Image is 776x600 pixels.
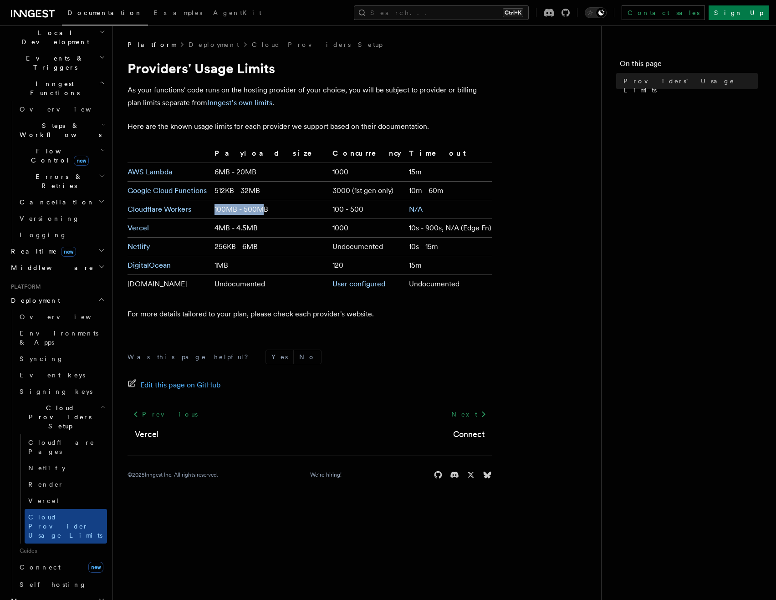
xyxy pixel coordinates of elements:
span: Examples [153,9,202,16]
p: As your functions' code runs on the hosting provider of your choice, you will be subject to provi... [128,84,492,109]
span: Steps & Workflows [16,121,102,139]
span: Local Development [7,28,99,46]
span: Logging [20,231,67,239]
button: Events & Triggers [7,50,107,76]
a: Connectnew [16,558,107,576]
td: 1000 [329,163,405,182]
td: 10s - 15m [405,238,492,256]
a: Vercel [128,224,149,232]
span: Event keys [20,371,85,379]
td: 1MB [211,256,329,275]
span: Platform [128,40,176,49]
a: Contact sales [622,5,705,20]
h1: Providers' Usage Limits [128,60,492,76]
a: User configured [332,280,385,288]
a: Cloud Provider Usage Limits [25,509,107,544]
td: 3000 (1st gen only) [329,182,405,200]
button: Errors & Retries [16,168,107,194]
a: Overview [16,101,107,117]
a: Overview [16,309,107,325]
button: Cancellation [16,194,107,210]
td: 4MB - 4.5MB [211,219,329,238]
span: Errors & Retries [16,172,99,190]
span: Render [28,481,64,488]
a: Next [446,406,492,422]
a: Netlify [25,460,107,476]
a: Logging [16,227,107,243]
span: Netlify [28,464,66,472]
span: Edit this page on GitHub [140,379,221,392]
button: Deployment [7,292,107,309]
th: Concurrency [329,147,405,163]
a: N/A [409,205,423,214]
a: DigitalOcean [128,261,171,269]
a: We're hiring! [310,471,342,478]
button: Local Development [7,25,107,50]
td: 120 [329,256,405,275]
button: Toggle dark mode [585,7,607,18]
p: Here are the known usage limits for each provider we support based on their documentation. [128,120,492,133]
div: Cloud Providers Setup [16,434,107,544]
td: 100 - 500 [329,200,405,219]
div: Deployment [7,309,107,593]
span: new [88,562,103,573]
td: 10m - 60m [405,182,492,200]
a: Examples [148,3,208,25]
h4: On this page [620,58,758,73]
td: 100MB - 500MB [211,200,329,219]
a: Event keys [16,367,107,383]
span: Connect [20,564,61,571]
a: Connect [453,428,485,441]
td: 512KB - 32MB [211,182,329,200]
span: Cancellation [16,198,95,207]
a: Sign Up [709,5,769,20]
span: Deployment [7,296,60,305]
a: Render [25,476,107,493]
a: Self hosting [16,576,107,593]
span: Cloud Providers Setup [16,403,101,431]
a: Cloudflare Pages [25,434,107,460]
td: Undocumented [405,275,492,294]
span: Inngest Functions [7,79,98,97]
span: Realtime [7,247,76,256]
th: Timeout [405,147,492,163]
td: 15m [405,163,492,182]
td: 10s - 900s, N/A (Edge Fn) [405,219,492,238]
a: Signing keys [16,383,107,400]
button: Realtimenew [7,243,107,259]
span: new [74,156,89,166]
span: new [61,247,76,257]
a: Syncing [16,351,107,367]
span: Self hosting [20,581,87,588]
span: Cloudflare Pages [28,439,95,455]
td: Undocumented [211,275,329,294]
span: Flow Control [16,147,100,165]
a: Vercel [135,428,158,441]
button: Steps & Workflows [16,117,107,143]
a: Environments & Apps [16,325,107,351]
a: Cloud Providers Setup [252,40,383,49]
span: Overview [20,106,113,113]
span: Guides [16,544,107,558]
kbd: Ctrl+K [503,8,523,17]
td: 6MB - 20MB [211,163,329,182]
a: Previous [128,406,203,422]
a: AgentKit [208,3,267,25]
a: Vercel [25,493,107,509]
td: 15m [405,256,492,275]
button: No [294,350,321,364]
button: Middleware [7,259,107,276]
span: Versioning [20,215,80,222]
a: Google Cloud Functions [128,186,207,195]
span: Environments & Apps [20,330,98,346]
a: Providers' Usage Limits [620,73,758,98]
a: Versioning [16,210,107,227]
span: Vercel [28,497,60,504]
span: Middleware [7,263,94,272]
td: [DOMAIN_NAME] [128,275,211,294]
span: AgentKit [213,9,261,16]
a: Edit this page on GitHub [128,379,221,392]
span: Platform [7,283,41,290]
a: Deployment [189,40,239,49]
button: Search...Ctrl+K [354,5,529,20]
